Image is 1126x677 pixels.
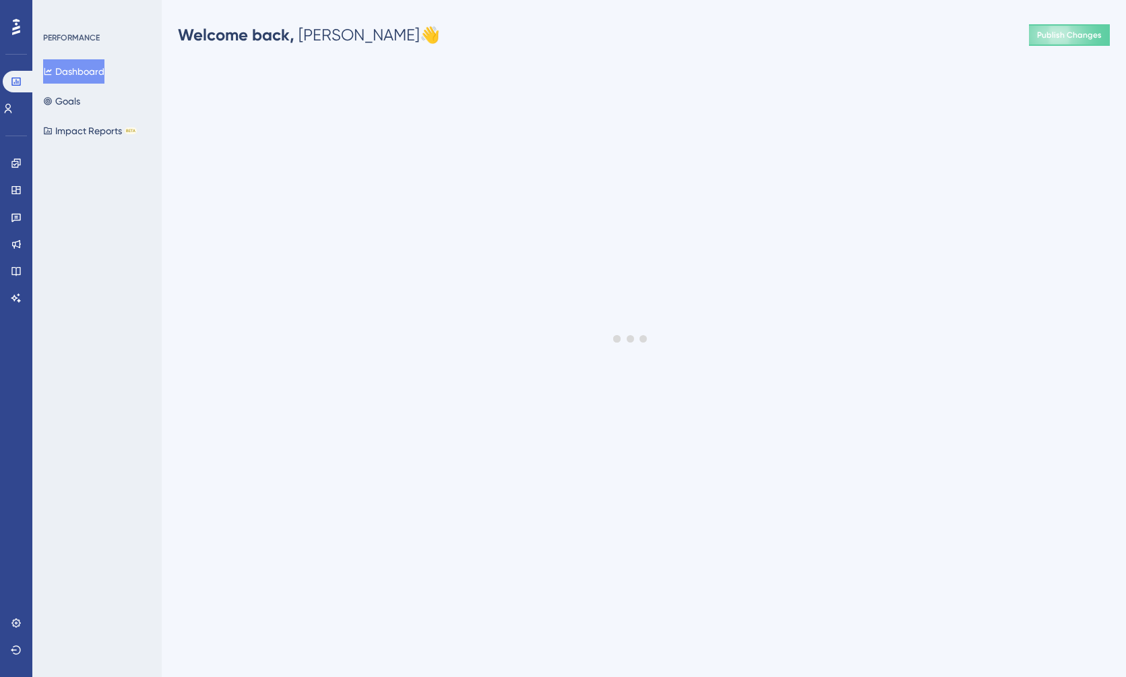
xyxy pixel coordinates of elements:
button: Goals [43,89,80,113]
button: Dashboard [43,59,104,84]
div: [PERSON_NAME] 👋 [178,24,440,46]
button: Publish Changes [1029,24,1110,46]
div: PERFORMANCE [43,32,100,43]
div: BETA [125,127,137,134]
button: Impact ReportsBETA [43,119,137,143]
span: Publish Changes [1037,30,1102,40]
span: Welcome back, [178,25,294,45]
